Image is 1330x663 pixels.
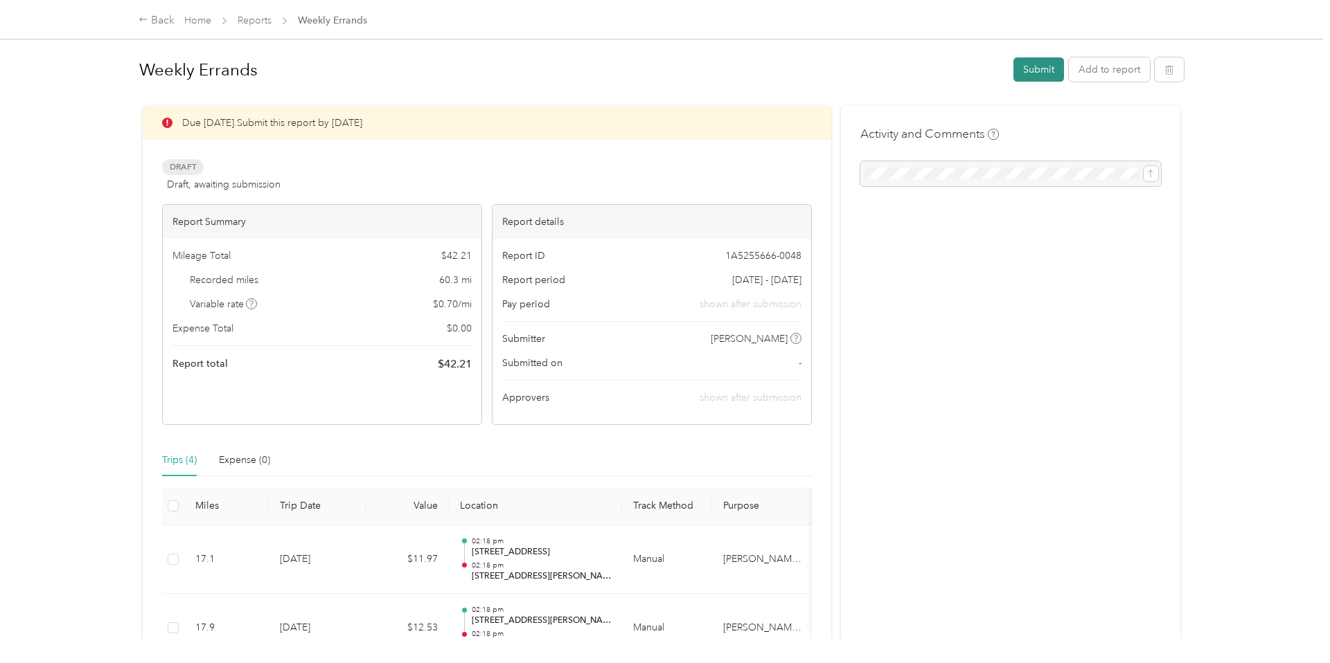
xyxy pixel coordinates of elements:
span: Approvers [502,390,549,405]
span: 1A5255666-0048 [725,248,801,263]
span: Report period [502,273,565,287]
span: $ 42.21 [441,248,472,263]
button: Add to report [1069,57,1150,82]
div: Report Summary [163,205,481,239]
div: Trips (4) [162,453,197,468]
span: Mileage Total [172,248,231,263]
a: Reports [238,15,272,26]
th: Trip Date [269,487,366,525]
h1: Weekly Errands [139,53,1004,87]
p: 02:18 pm [472,605,612,615]
th: Location [449,487,622,525]
iframe: Everlance-gr Chat Button Frame [1252,585,1330,663]
div: Report details [493,205,811,239]
span: Report ID [502,248,545,263]
span: [DATE] - [DATE] [732,273,801,287]
span: shown after submission [700,297,801,311]
button: Submit [1013,57,1064,82]
span: Recorded miles [190,273,258,287]
div: Back [139,12,175,29]
div: Due [DATE]. Submit this report by [DATE] [143,106,831,140]
span: Draft [162,159,204,175]
td: 17.9 [184,594,269,663]
span: shown after submission [700,392,801,403]
span: Report total [172,356,228,371]
span: $ 0.00 [447,321,472,336]
span: Submitted on [502,356,562,370]
p: [STREET_ADDRESS][PERSON_NAME] [472,570,612,583]
td: [DATE] [269,594,366,663]
span: Variable rate [190,297,258,311]
p: [STREET_ADDRESS][PERSON_NAME] [472,615,612,627]
td: Manual [622,525,712,594]
span: $ 42.21 [438,356,472,372]
a: Home [184,15,211,26]
span: - [799,356,801,370]
p: 02:18 pm [472,561,612,570]
span: Weekly Errands [298,13,367,28]
th: Track Method [622,487,712,525]
span: $ 0.70 / mi [433,297,472,311]
span: Draft, awaiting submission [167,177,281,192]
td: [DATE] [269,525,366,594]
td: Scruggs Automotive [712,594,816,663]
span: Submitter [502,331,545,346]
p: 02:18 pm [472,629,612,639]
h4: Activity and Comments [860,125,999,143]
td: 17.1 [184,525,269,594]
span: Pay period [502,297,550,311]
span: 60.3 mi [439,273,472,287]
td: Manual [622,594,712,663]
span: Expense Total [172,321,233,336]
td: Scruggs Automotive [712,525,816,594]
span: [PERSON_NAME] [711,331,788,346]
th: Miles [184,487,269,525]
td: $12.53 [366,594,449,663]
th: Purpose [712,487,816,525]
td: $11.97 [366,525,449,594]
p: 02:18 pm [472,536,612,546]
p: [STREET_ADDRESS] [472,546,612,558]
th: Value [366,487,449,525]
div: Expense (0) [219,453,270,468]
